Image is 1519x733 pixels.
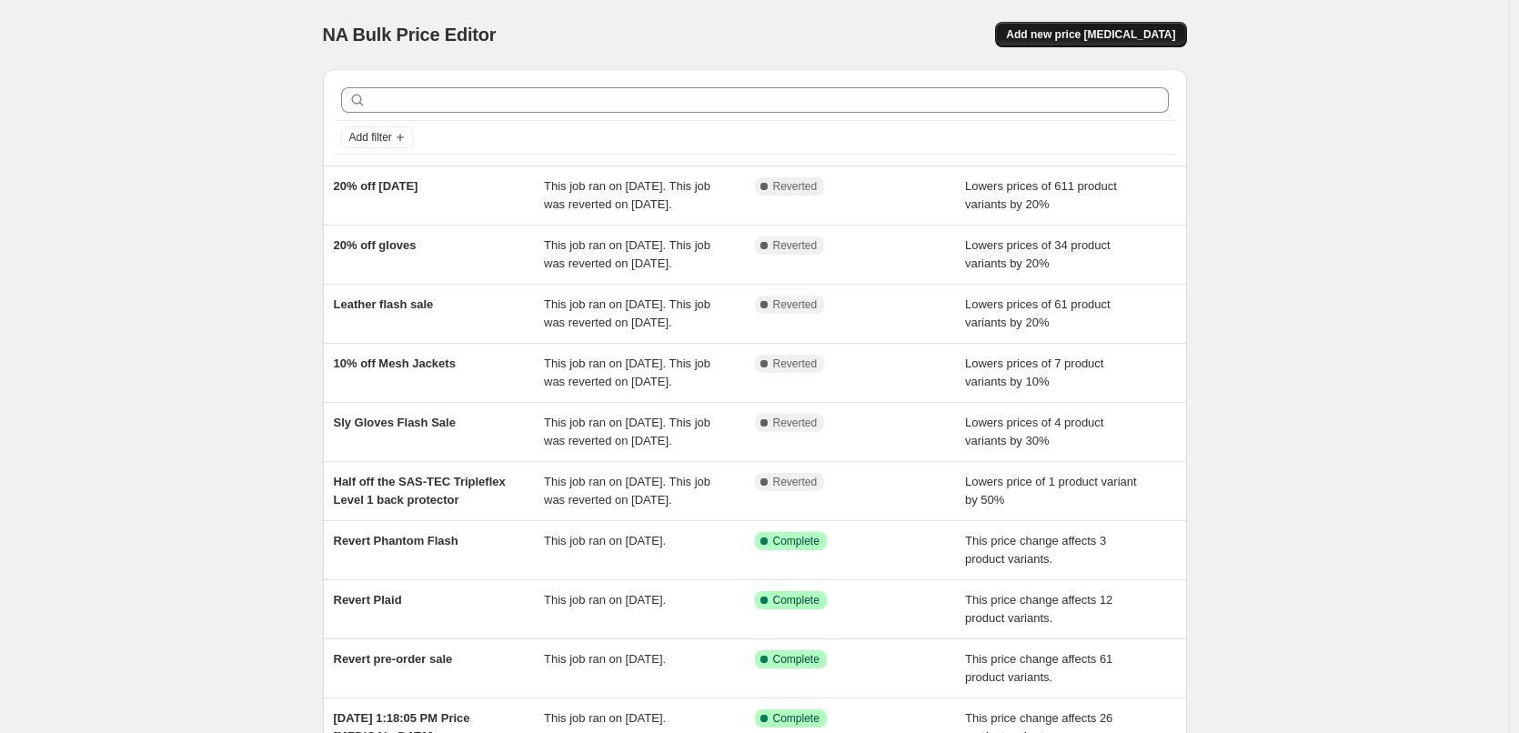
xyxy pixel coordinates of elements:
[349,130,392,145] span: Add filter
[773,593,820,607] span: Complete
[544,711,666,725] span: This job ran on [DATE].
[965,593,1112,625] span: This price change affects 12 product variants.
[965,475,1137,507] span: Lowers price of 1 product variant by 50%
[965,416,1103,447] span: Lowers prices of 4 product variants by 30%
[773,711,820,726] span: Complete
[544,652,666,666] span: This job ran on [DATE].
[1006,27,1175,42] span: Add new price [MEDICAL_DATA]
[334,416,456,429] span: Sly Gloves Flash Sale
[544,356,710,388] span: This job ran on [DATE]. This job was reverted on [DATE].
[323,25,497,45] span: NA Bulk Price Editor
[334,475,506,507] span: Half off the SAS-TEC Tripleflex Level 1 back protector
[773,179,818,194] span: Reverted
[544,534,666,547] span: This job ran on [DATE].
[773,652,820,667] span: Complete
[544,238,710,270] span: This job ran on [DATE]. This job was reverted on [DATE].
[773,356,818,371] span: Reverted
[334,534,458,547] span: Revert Phantom Flash
[965,238,1111,270] span: Lowers prices of 34 product variants by 20%
[544,179,710,211] span: This job ran on [DATE]. This job was reverted on [DATE].
[544,475,710,507] span: This job ran on [DATE]. This job was reverted on [DATE].
[773,416,818,430] span: Reverted
[773,475,818,489] span: Reverted
[544,416,710,447] span: This job ran on [DATE]. This job was reverted on [DATE].
[965,652,1112,684] span: This price change affects 61 product variants.
[965,356,1103,388] span: Lowers prices of 7 product variants by 10%
[965,534,1106,566] span: This price change affects 3 product variants.
[334,356,456,370] span: 10% off Mesh Jackets
[773,238,818,253] span: Reverted
[773,297,818,312] span: Reverted
[334,297,434,311] span: Leather flash sale
[341,126,414,148] button: Add filter
[995,22,1186,47] button: Add new price [MEDICAL_DATA]
[334,238,417,252] span: 20% off gloves
[965,297,1111,329] span: Lowers prices of 61 product variants by 20%
[334,179,418,193] span: 20% off [DATE]
[544,297,710,329] span: This job ran on [DATE]. This job was reverted on [DATE].
[334,593,402,607] span: Revert Plaid
[965,179,1117,211] span: Lowers prices of 611 product variants by 20%
[773,534,820,548] span: Complete
[334,652,453,666] span: Revert pre-order sale
[544,593,666,607] span: This job ran on [DATE].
